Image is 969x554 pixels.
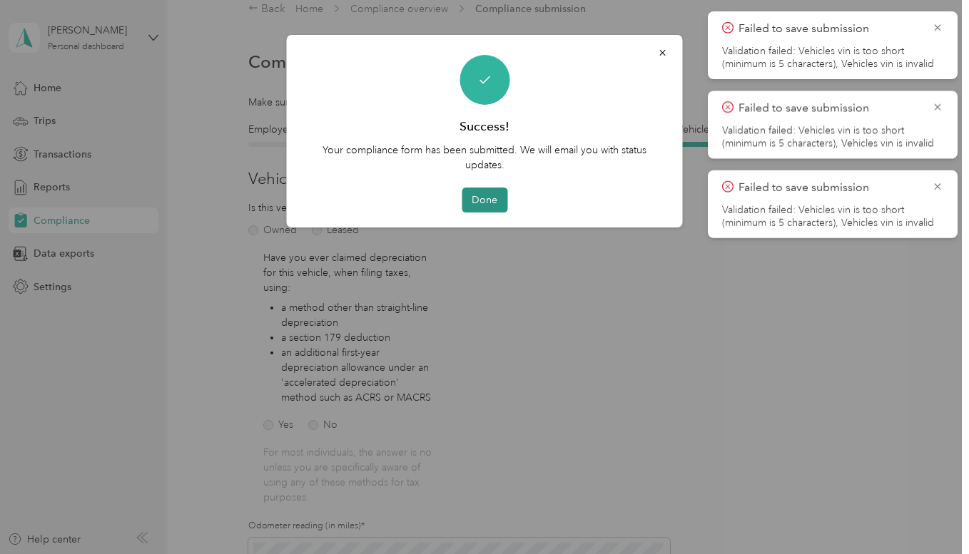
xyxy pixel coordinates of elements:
[460,118,509,135] h3: Success!
[722,204,943,230] li: Validation failed: Vehicles vin is too short (minimum is 5 characters), Vehicles vin is invalid
[889,474,969,554] iframe: Everlance-gr Chat Button Frame
[739,99,921,117] p: Failed to save submission
[307,143,663,173] p: Your compliance form has been submitted. We will email you with status updates.
[722,45,943,71] li: Validation failed: Vehicles vin is too short (minimum is 5 characters), Vehicles vin is invalid
[722,124,943,150] li: Validation failed: Vehicles vin is too short (minimum is 5 characters), Vehicles vin is invalid
[739,179,921,197] p: Failed to save submission
[739,20,921,38] p: Failed to save submission
[462,188,507,212] button: Done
